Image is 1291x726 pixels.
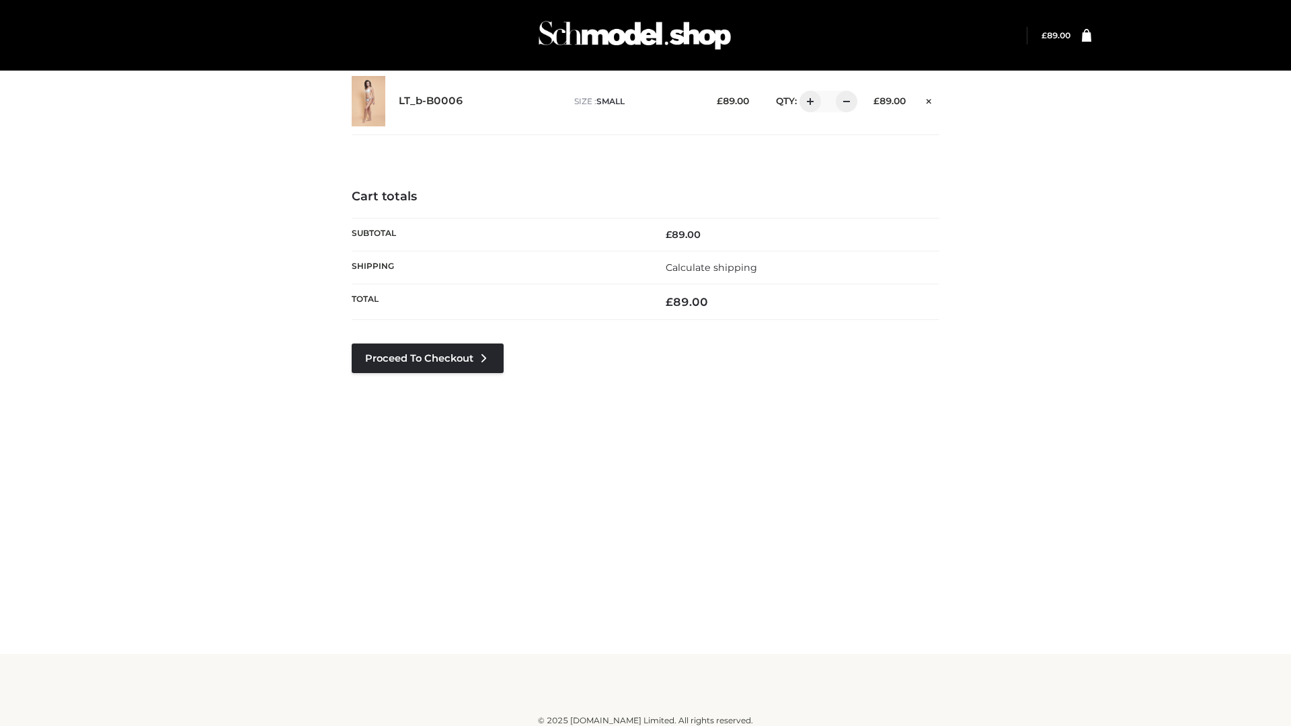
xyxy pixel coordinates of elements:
bdi: 89.00 [717,95,749,106]
div: QTY: [762,91,853,112]
bdi: 89.00 [666,295,708,309]
span: £ [717,95,723,106]
a: LT_b-B0006 [399,95,463,108]
th: Shipping [352,251,645,284]
span: £ [666,295,673,309]
bdi: 89.00 [666,229,701,241]
a: Proceed to Checkout [352,344,504,373]
img: LT_b-B0006 - SMALL [352,76,385,126]
span: £ [666,229,672,241]
th: Total [352,284,645,320]
span: £ [873,95,879,106]
bdi: 89.00 [1042,30,1070,40]
span: SMALL [596,96,625,106]
th: Subtotal [352,218,645,251]
bdi: 89.00 [873,95,906,106]
a: Remove this item [919,91,939,108]
span: £ [1042,30,1047,40]
h4: Cart totals [352,190,939,204]
a: Calculate shipping [666,261,757,274]
img: Schmodel Admin 964 [534,9,736,62]
a: £89.00 [1042,30,1070,40]
p: size : [574,95,696,108]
